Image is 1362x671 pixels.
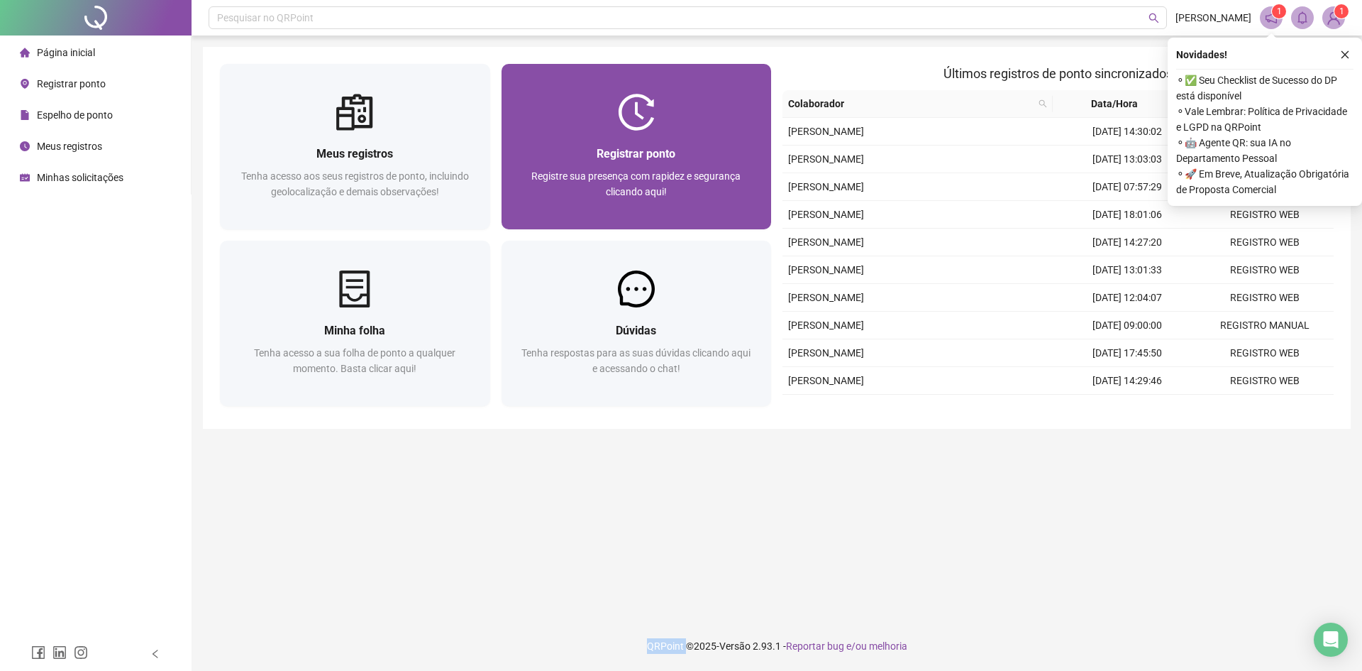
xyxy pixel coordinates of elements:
td: REGISTRO WEB [1196,339,1334,367]
span: file [20,110,30,120]
span: [PERSON_NAME] [788,126,864,137]
span: 1 [1339,6,1344,16]
span: facebook [31,645,45,660]
td: [DATE] 12:04:07 [1058,284,1196,312]
span: bell [1296,11,1309,24]
span: 1 [1277,6,1282,16]
span: [PERSON_NAME] [788,181,864,192]
td: REGISTRO WEB [1196,201,1334,229]
th: Data/Hora [1053,90,1188,118]
span: ⚬ Vale Lembrar: Política de Privacidade e LGPD na QRPoint [1176,104,1353,135]
span: clock-circle [20,141,30,151]
span: Últimos registros de ponto sincronizados [943,66,1173,81]
span: Tenha respostas para as suas dúvidas clicando aqui e acessando o chat! [521,347,751,374]
span: Data/Hora [1058,96,1171,111]
span: Novidades ! [1176,47,1227,62]
span: [PERSON_NAME] [788,292,864,303]
span: schedule [20,173,30,182]
span: Registrar ponto [597,147,675,160]
span: left [150,649,160,659]
span: Minha folha [324,324,385,337]
span: notification [1265,11,1278,24]
td: [DATE] 13:03:03 [1058,146,1196,173]
span: Tenha acesso a sua folha de ponto a qualquer momento. Basta clicar aqui! [254,347,455,374]
span: Dúvidas [616,324,656,337]
span: ⚬ 🤖 Agente QR: sua IA no Departamento Pessoal [1176,135,1353,166]
td: [DATE] 18:01:06 [1058,201,1196,229]
td: [DATE] 17:45:50 [1058,339,1196,367]
footer: QRPoint © 2025 - 2.93.1 - [192,621,1362,671]
sup: Atualize o seu contato no menu Meus Dados [1334,4,1349,18]
span: Meus registros [316,147,393,160]
td: [DATE] 14:27:20 [1058,229,1196,256]
span: Tenha acesso aos seus registros de ponto, incluindo geolocalização e demais observações! [241,170,469,197]
span: Registrar ponto [37,78,106,89]
td: [DATE] 14:29:46 [1058,367,1196,395]
span: environment [20,79,30,89]
span: Reportar bug e/ou melhoria [786,640,907,652]
span: [PERSON_NAME] [788,153,864,165]
span: search [1036,93,1050,114]
td: REGISTRO WEB [1196,256,1334,284]
td: REGISTRO WEB [1196,367,1334,395]
span: Espelho de ponto [37,109,113,121]
span: Página inicial [37,47,95,58]
td: REGISTRO WEB [1196,395,1334,422]
span: search [1148,13,1159,23]
span: [PERSON_NAME] [788,375,864,386]
span: Versão [719,640,751,652]
a: Meus registrosTenha acesso aos seus registros de ponto, incluindo geolocalização e demais observa... [220,64,490,229]
a: Minha folhaTenha acesso a sua folha de ponto a qualquer momento. Basta clicar aqui! [220,241,490,406]
span: search [1039,99,1047,108]
td: [DATE] 13:01:33 [1058,256,1196,284]
span: Colaborador [788,96,1033,111]
span: Minhas solicitações [37,172,123,183]
span: [PERSON_NAME] [788,209,864,220]
span: ⚬ 🚀 Em Breve, Atualização Obrigatória de Proposta Comercial [1176,166,1353,197]
span: [PERSON_NAME] [1175,10,1251,26]
td: REGISTRO WEB [1196,229,1334,256]
span: Meus registros [37,141,102,152]
span: [PERSON_NAME] [788,347,864,359]
span: Registre sua presença com rapidez e segurança clicando aqui! [531,170,741,197]
div: Open Intercom Messenger [1314,623,1348,657]
span: linkedin [52,645,67,660]
span: instagram [74,645,88,660]
a: DúvidasTenha respostas para as suas dúvidas clicando aqui e acessando o chat! [502,241,772,406]
sup: 1 [1272,4,1286,18]
span: [PERSON_NAME] [788,264,864,276]
td: [DATE] 14:30:02 [1058,118,1196,146]
img: 84421 [1323,7,1344,28]
td: [DATE] 09:00:00 [1058,312,1196,339]
span: close [1340,50,1350,60]
span: [PERSON_NAME] [788,236,864,248]
span: ⚬ ✅ Seu Checklist de Sucesso do DP está disponível [1176,72,1353,104]
td: [DATE] 07:57:29 [1058,173,1196,201]
span: [PERSON_NAME] [788,320,864,331]
span: home [20,48,30,58]
a: Registrar pontoRegistre sua presença com rapidez e segurança clicando aqui! [502,64,772,229]
td: [DATE] 13:05:56 [1058,395,1196,422]
td: REGISTRO MANUAL [1196,312,1334,339]
td: REGISTRO WEB [1196,284,1334,312]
